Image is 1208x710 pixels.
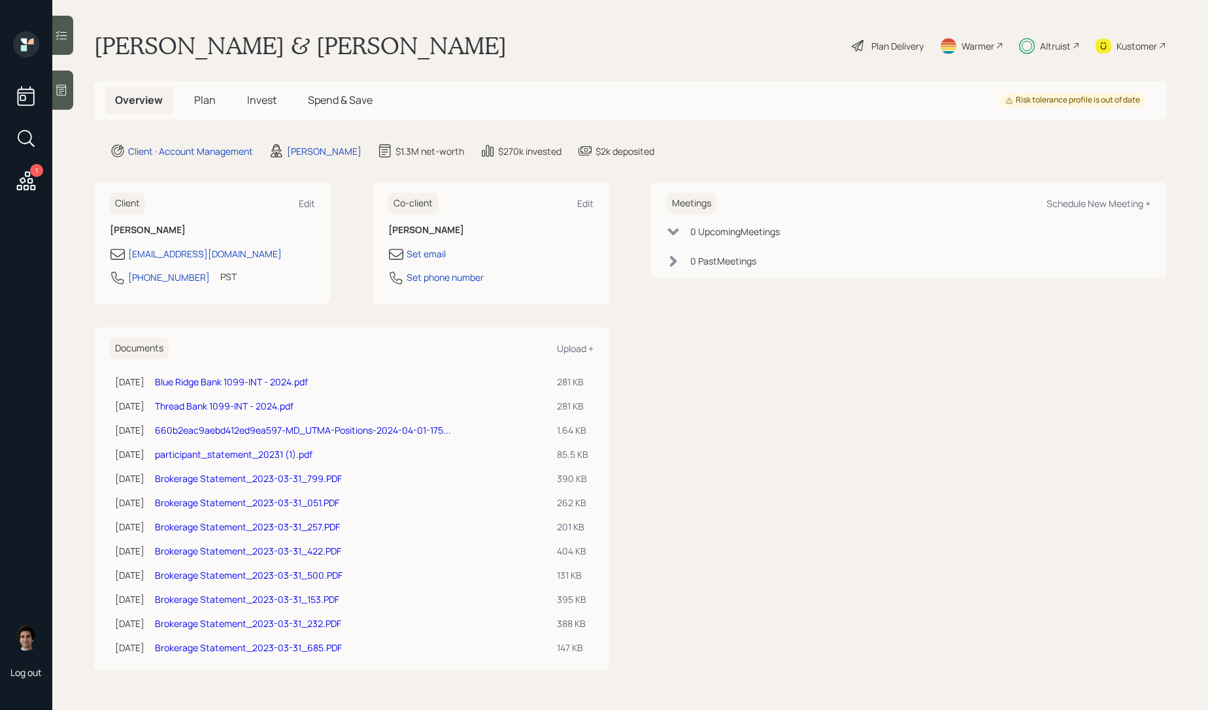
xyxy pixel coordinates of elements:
[407,270,484,284] div: Set phone number
[10,666,42,679] div: Log out
[557,447,588,461] div: 85.5 KB
[115,93,163,107] span: Overview
[557,520,588,534] div: 201 KB
[247,93,277,107] span: Invest
[30,164,43,177] div: 1
[155,545,341,557] a: Brokerage Statement_2023-03-31_422.PDF
[155,448,312,460] a: participant_statement_20231 (1).pdf
[308,93,373,107] span: Spend & Save
[557,641,588,654] div: 147 KB
[1005,95,1140,106] div: Risk tolerance profile is out of date
[577,197,594,210] div: Edit
[155,521,340,533] a: Brokerage Statement_2023-03-31_257.PDF
[1040,39,1071,53] div: Altruist
[155,496,339,509] a: Brokerage Statement_2023-03-31_051.PDF
[115,641,144,654] div: [DATE]
[667,193,716,214] h6: Meetings
[498,144,562,158] div: $270k invested
[287,144,361,158] div: [PERSON_NAME]
[557,399,588,413] div: 281 KB
[690,254,756,268] div: 0 Past Meeting s
[110,225,315,236] h6: [PERSON_NAME]
[115,544,144,558] div: [DATE]
[690,225,780,238] div: 0 Upcoming Meeting s
[110,193,145,214] h6: Client
[115,447,144,461] div: [DATE]
[407,247,446,261] div: Set email
[115,592,144,606] div: [DATE]
[155,424,451,436] a: 660b2eac9aebd412ed9ea597-MD_UTMA-Positions-2024-04-01-175...
[115,375,144,389] div: [DATE]
[128,270,210,284] div: [PHONE_NUMBER]
[388,225,594,236] h6: [PERSON_NAME]
[557,617,588,630] div: 388 KB
[962,39,994,53] div: Warmer
[115,496,144,509] div: [DATE]
[557,375,588,389] div: 281 KB
[388,193,438,214] h6: Co-client
[220,270,237,283] div: PST
[115,472,144,485] div: [DATE]
[194,93,216,107] span: Plan
[557,592,588,606] div: 395 KB
[557,472,588,485] div: 390 KB
[115,520,144,534] div: [DATE]
[871,39,924,53] div: Plan Delivery
[395,144,464,158] div: $1.3M net-worth
[557,544,588,558] div: 404 KB
[557,342,594,355] div: Upload +
[557,496,588,509] div: 262 KB
[155,400,294,412] a: Thread Bank 1099-INT - 2024.pdf
[155,376,308,388] a: Blue Ridge Bank 1099-INT - 2024.pdf
[115,399,144,413] div: [DATE]
[128,247,282,261] div: [EMAIL_ADDRESS][DOMAIN_NAME]
[596,144,654,158] div: $2k deposited
[115,568,144,582] div: [DATE]
[155,641,342,654] a: Brokerage Statement_2023-03-31_685.PDF
[155,593,339,605] a: Brokerage Statement_2023-03-31_153.PDF
[557,568,588,582] div: 131 KB
[1047,197,1150,210] div: Schedule New Meeting +
[155,569,343,581] a: Brokerage Statement_2023-03-31_500.PDF
[155,617,341,630] a: Brokerage Statement_2023-03-31_232.PDF
[110,338,169,359] h6: Documents
[155,472,342,485] a: Brokerage Statement_2023-03-31_799.PDF
[1116,39,1157,53] div: Kustomer
[557,423,588,437] div: 1.64 KB
[13,624,39,651] img: harrison-schaefer-headshot-2.png
[128,144,253,158] div: Client · Account Management
[299,197,315,210] div: Edit
[115,617,144,630] div: [DATE]
[115,423,144,437] div: [DATE]
[94,31,507,60] h1: [PERSON_NAME] & [PERSON_NAME]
